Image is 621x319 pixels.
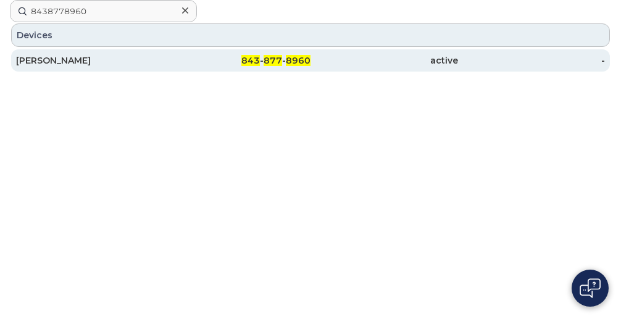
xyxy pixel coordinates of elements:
span: 877 [264,55,282,66]
div: [PERSON_NAME] [16,54,164,67]
a: [PERSON_NAME]843-877-8960active- [11,49,610,72]
span: 8960 [286,55,310,66]
img: Open chat [580,278,601,298]
span: 843 [241,55,260,66]
div: - - [164,54,311,67]
div: active [310,54,458,67]
div: - [458,54,606,67]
